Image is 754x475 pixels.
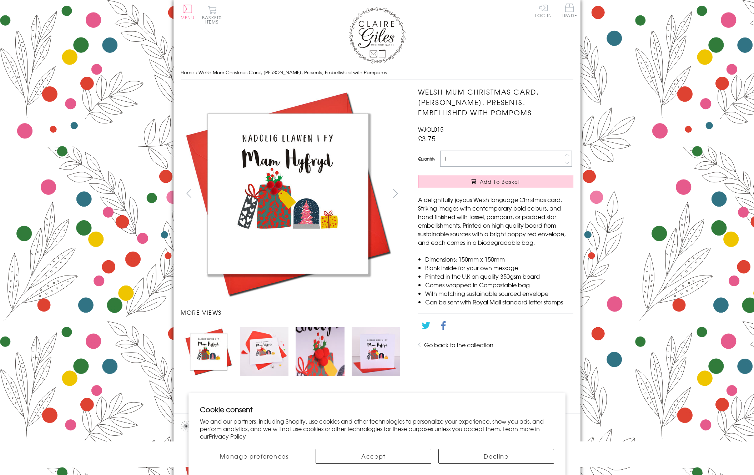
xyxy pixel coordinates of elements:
[181,65,573,80] nav: breadcrumbs
[181,185,197,201] button: prev
[480,178,521,185] span: Add to Basket
[181,421,573,431] h2: Product recommendations
[418,133,436,143] span: £3.75
[562,4,577,17] span: Trade
[200,418,554,440] p: We and our partners, including Shopify, use cookies and other technologies to personalize your ex...
[296,327,344,376] img: Welsh Mum Christmas Card, Nadolig Llawen Mam, Presents, Embellished with Pompoms
[181,5,195,20] button: Menu
[236,324,292,379] li: Carousel Page 2
[205,14,222,25] span: 0 items
[181,69,194,76] a: Home
[348,7,406,64] img: Claire Giles Greetings Cards
[425,255,573,263] li: Dimensions: 150mm x 150mm
[352,327,400,376] img: Welsh Mum Christmas Card, Nadolig Llawen Mam, Presents, Embellished with Pompoms
[418,156,435,162] label: Quantity
[181,324,404,395] ul: Carousel Pagination
[418,87,573,117] h1: Welsh Mum Christmas Card, [PERSON_NAME], Presents, Embellished with Pompoms
[425,289,573,298] li: With matching sustainable sourced envelope
[418,125,443,133] span: WJOL015
[535,4,552,17] a: Log In
[181,380,236,395] li: Carousel Page 5
[425,298,573,306] li: Can be sent with Royal Mail standard letter stamps
[316,449,431,464] button: Accept
[348,324,404,379] li: Carousel Page 4
[424,340,493,349] a: Go back to the collection
[425,272,573,281] li: Printed in the U.K on quality 350gsm board
[209,432,246,440] a: Privacy Policy
[418,195,573,247] p: A delightfully joyous Welsh language Christmas card. Striking images with contemporary bold colou...
[184,327,233,376] img: Welsh Mum Christmas Card, Nadolig Llawen Mam, Presents, Embellished with Pompoms
[198,69,387,76] span: Welsh Mum Christmas Card, [PERSON_NAME], Presents, Embellished with Pompoms
[418,175,573,188] button: Add to Basket
[196,69,197,76] span: ›
[404,87,618,301] img: Welsh Mum Christmas Card, Nadolig Llawen Mam, Presents, Embellished with Pompoms
[240,327,288,376] img: Welsh Mum Christmas Card, Nadolig Llawen Mam, Presents, Embellished with Pompoms
[562,4,577,19] a: Trade
[200,449,308,464] button: Manage preferences
[181,308,404,317] h3: More views
[425,281,573,289] li: Comes wrapped in Compostable bag
[220,452,289,460] span: Manage preferences
[181,14,195,21] span: Menu
[181,324,236,379] li: Carousel Page 1 (Current Slide)
[425,263,573,272] li: Blank inside for your own message
[438,449,554,464] button: Decline
[292,324,348,379] li: Carousel Page 3
[388,185,404,201] button: next
[181,87,395,301] img: Welsh Mum Christmas Card, Nadolig Llawen Mam, Presents, Embellished with Pompoms
[200,404,554,414] h2: Cookie consent
[202,6,222,24] button: Basket0 items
